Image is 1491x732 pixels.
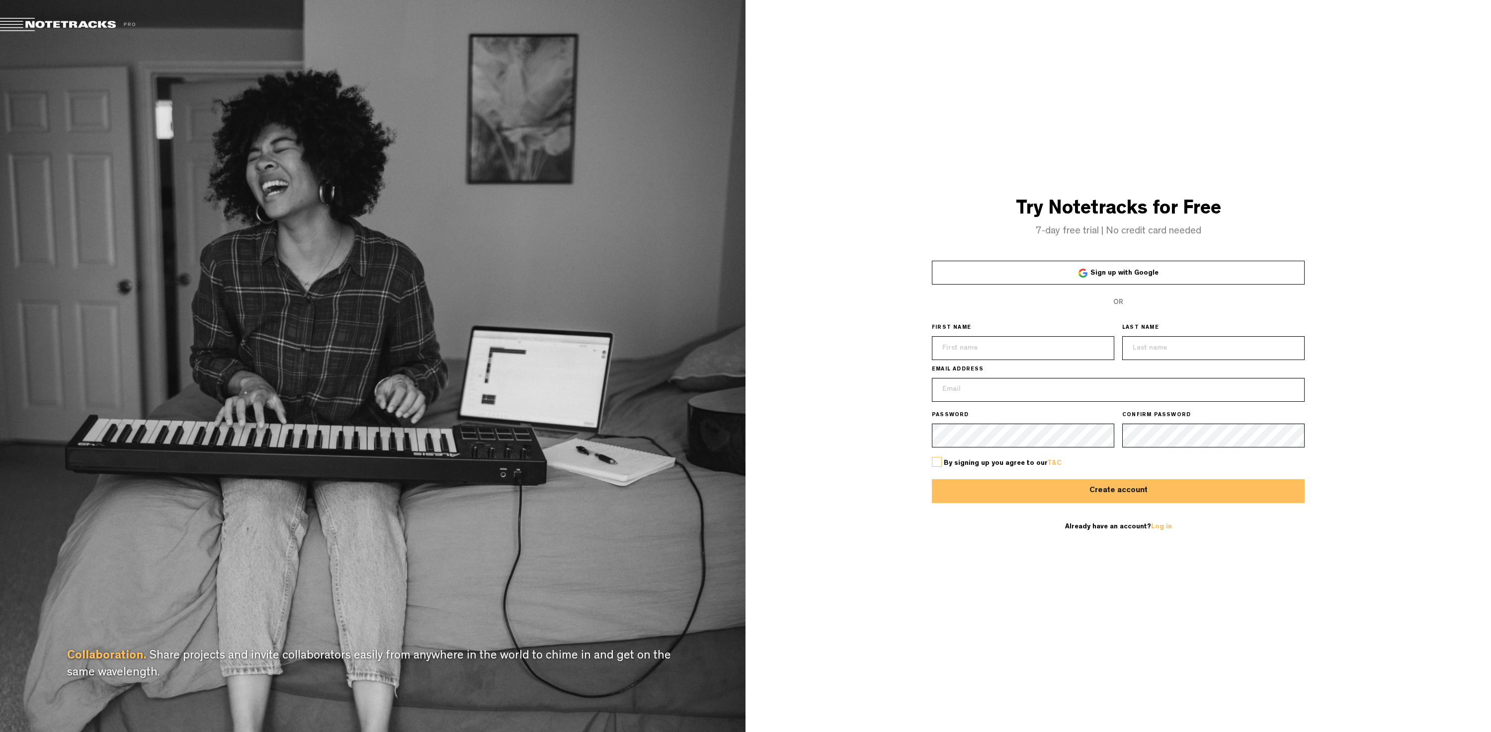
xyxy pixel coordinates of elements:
span: By signing up you agree to our [944,460,1062,467]
input: First name [932,336,1114,360]
span: Share projects and invite collaborators easily from anywhere in the world to chime in and get on ... [67,651,671,679]
button: Create account [932,479,1305,503]
span: EMAIL ADDRESS [932,366,984,374]
span: FIRST NAME [932,324,971,332]
input: Email [932,378,1305,402]
span: Collaboration. [67,651,147,662]
a: T&C [1047,460,1062,467]
a: Log in [1151,523,1172,530]
h3: Try Notetracks for Free [745,199,1491,221]
h4: 7-day free trial | No credit card needed [745,226,1491,237]
span: CONFIRM PASSWORD [1122,412,1191,420]
span: Sign up with Google [1090,270,1159,277]
input: Last name [1122,336,1305,360]
span: LAST NAME [1122,324,1159,332]
span: OR [1113,299,1123,306]
span: Already have an account? [1065,523,1172,530]
span: PASSWORD [932,412,969,420]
